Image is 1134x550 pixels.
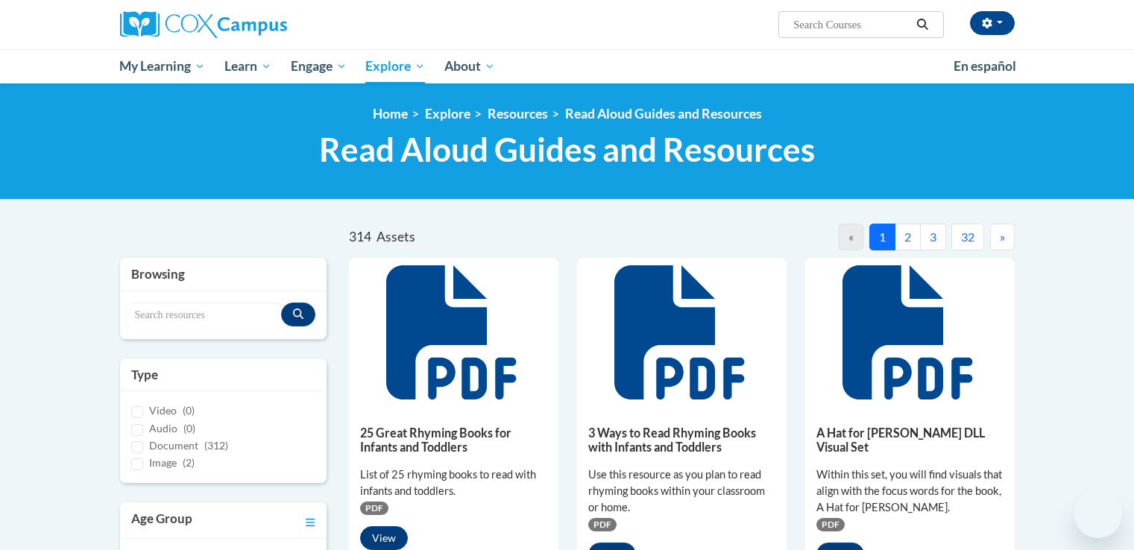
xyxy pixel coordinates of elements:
h3: Type [131,366,316,384]
a: My Learning [110,49,215,83]
nav: Pagination Navigation [681,224,1014,250]
button: 1 [869,224,895,250]
span: Video [149,404,177,417]
a: Read Aloud Guides and Resources [565,106,762,121]
span: Engage [291,57,347,75]
input: Search Courses [792,16,911,34]
span: PDF [360,502,388,515]
a: Explore [425,106,470,121]
span: Image [149,456,177,469]
span: Read Aloud Guides and Resources [319,130,815,169]
span: Assets [377,229,415,244]
span: En español [954,58,1016,74]
a: Cox Campus [120,11,403,38]
span: My Learning [119,57,205,75]
button: Account Settings [970,11,1015,35]
button: 32 [951,224,984,250]
img: Cox Campus [120,11,287,38]
span: Audio [149,422,177,434]
iframe: Button to launch messaging window [1074,490,1122,538]
span: Document [149,439,198,452]
span: Explore [365,57,425,75]
a: Explore [356,49,435,83]
button: 2 [895,224,921,250]
span: » [1000,230,1005,244]
span: (0) [183,422,195,434]
a: Learn [215,49,281,83]
span: (2) [183,456,195,469]
span: PDF [816,518,845,531]
span: Learn [224,57,271,75]
div: Within this set, you will find visuals that align with the focus words for the book, A Hat for [P... [816,467,1004,516]
button: Search [911,16,933,34]
span: (0) [183,404,195,417]
div: Main menu [98,49,1037,83]
a: Resources [488,106,548,121]
span: 314 [349,229,371,244]
input: Search resources [131,303,282,328]
a: Home [373,106,408,121]
button: 3 [920,224,946,250]
div: List of 25 rhyming books to read with infants and toddlers. [360,467,547,499]
a: Toggle collapse [306,510,315,531]
a: About [435,49,505,83]
div: Use this resource as you plan to read rhyming books within your classroom or home. [588,467,775,516]
h3: Age Group [131,510,192,531]
button: View [360,526,408,550]
a: En español [944,51,1026,82]
span: PDF [588,518,617,531]
span: About [444,57,495,75]
span: (312) [204,439,228,452]
h5: A Hat for [PERSON_NAME] DLL Visual Set [816,426,1004,455]
button: Next [990,224,1015,250]
h5: 3 Ways to Read Rhyming Books with Infants and Toddlers [588,426,775,455]
h5: 25 Great Rhyming Books for Infants and Toddlers [360,426,547,455]
button: Search resources [281,303,315,326]
h3: Browsing [131,265,316,283]
a: Engage [281,49,356,83]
